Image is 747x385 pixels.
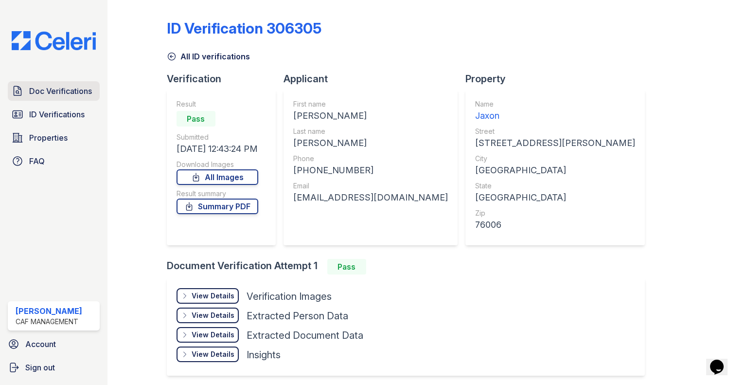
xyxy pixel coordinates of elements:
div: Verification [167,72,284,86]
div: View Details [192,330,234,340]
div: CAF Management [16,317,82,327]
a: All ID verifications [167,51,250,62]
div: [PHONE_NUMBER] [293,164,448,177]
div: Phone [293,154,448,164]
span: Properties [29,132,68,144]
div: [PERSON_NAME] [16,305,82,317]
div: Result summary [177,189,258,199]
div: Insights [247,348,281,362]
div: Extracted Person Data [247,309,348,323]
div: [STREET_ADDRESS][PERSON_NAME] [475,136,635,150]
div: [PERSON_NAME] [293,109,448,123]
div: View Details [192,311,234,320]
a: Properties [8,128,100,147]
div: Jaxon [475,109,635,123]
div: Name [475,99,635,109]
div: View Details [192,291,234,301]
div: Pass [177,111,215,127]
iframe: chat widget [706,346,737,375]
div: City [475,154,635,164]
a: Sign out [4,358,104,377]
div: State [475,181,635,191]
a: Name Jaxon [475,99,635,123]
div: Verification Images [247,290,332,303]
a: Doc Verifications [8,81,100,101]
div: View Details [192,349,234,359]
a: Summary PDF [177,199,258,214]
div: [EMAIL_ADDRESS][DOMAIN_NAME] [293,191,448,204]
div: Download Images [177,160,258,169]
div: [GEOGRAPHIC_DATA] [475,164,635,177]
a: Account [4,334,104,354]
span: Account [25,338,56,350]
div: Applicant [284,72,465,86]
div: First name [293,99,448,109]
div: [DATE] 12:43:24 PM [177,142,258,156]
div: [GEOGRAPHIC_DATA] [475,191,635,204]
div: Extracted Document Data [247,329,363,342]
span: Doc Verifications [29,85,92,97]
div: Property [465,72,653,86]
div: Result [177,99,258,109]
div: Email [293,181,448,191]
div: [PERSON_NAME] [293,136,448,150]
div: Street [475,127,635,136]
a: ID Verifications [8,105,100,124]
div: Document Verification Attempt 1 [167,259,653,275]
div: Last name [293,127,448,136]
div: Zip [475,208,635,218]
div: ID Verification 306305 [167,19,321,37]
span: FAQ [29,155,45,167]
span: ID Verifications [29,109,85,120]
a: All Images [177,169,258,185]
div: Submitted [177,132,258,142]
div: 76006 [475,218,635,232]
div: Pass [327,259,366,275]
span: Sign out [25,362,55,373]
a: FAQ [8,151,100,171]
img: CE_Logo_Blue-a8612792a0a2168367f1c8372b55b34899dd931a85d93a1a3d3e32e68fde9ad4.png [4,31,104,50]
